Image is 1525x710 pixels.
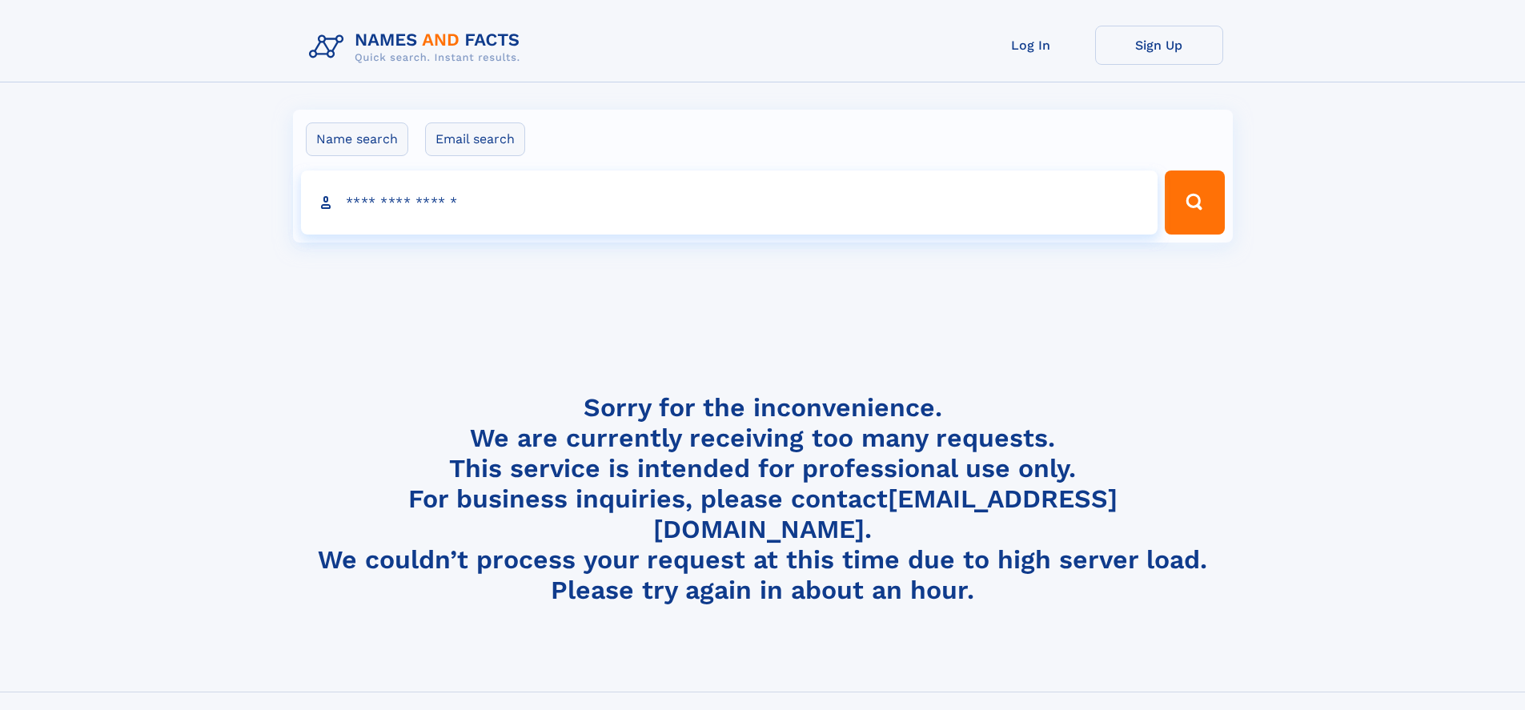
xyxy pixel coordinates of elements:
[425,122,525,156] label: Email search
[1165,170,1224,235] button: Search Button
[303,392,1223,606] h4: Sorry for the inconvenience. We are currently receiving too many requests. This service is intend...
[301,170,1158,235] input: search input
[306,122,408,156] label: Name search
[303,26,533,69] img: Logo Names and Facts
[967,26,1095,65] a: Log In
[1095,26,1223,65] a: Sign Up
[653,483,1118,544] a: [EMAIL_ADDRESS][DOMAIN_NAME]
